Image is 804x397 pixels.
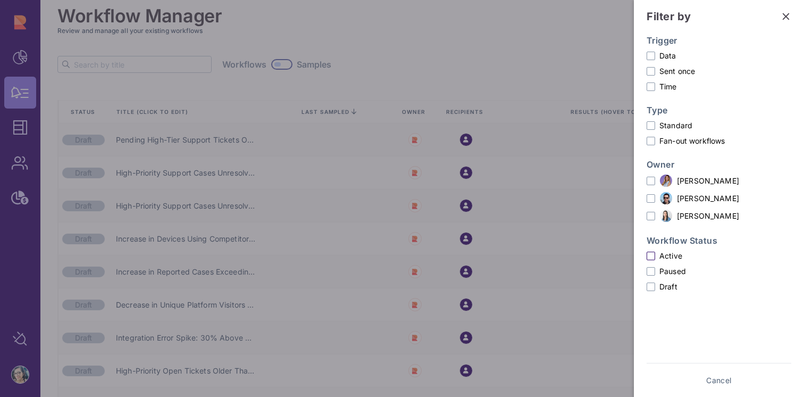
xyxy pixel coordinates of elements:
[647,50,791,61] label: Data
[647,266,791,277] label: Paused
[660,192,672,204] img: 8441415745170_3770f3e5d43dcaec3d77_32.jpg
[647,65,791,77] label: Sent once
[647,9,691,24] h1: Filter by
[647,250,791,261] label: Active
[647,192,791,205] label: [PERSON_NAME]
[706,375,731,386] span: Cancel
[647,135,791,146] label: Fan-out workflows
[647,281,791,292] label: Draft
[647,120,791,131] label: Standard
[660,175,672,187] img: 8988563339665_5a12f1d3e1fcf310ea11_32.png
[660,210,672,222] img: 8525803544391_e4bc78f9dfe39fb1ff36_32.jpg
[647,159,791,170] h2: Owner
[647,209,791,222] label: [PERSON_NAME]
[647,105,791,115] h2: Type
[647,81,791,92] label: Time
[647,174,791,187] label: [PERSON_NAME]
[647,235,791,246] h2: Workflow Status
[647,35,791,46] h2: Trigger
